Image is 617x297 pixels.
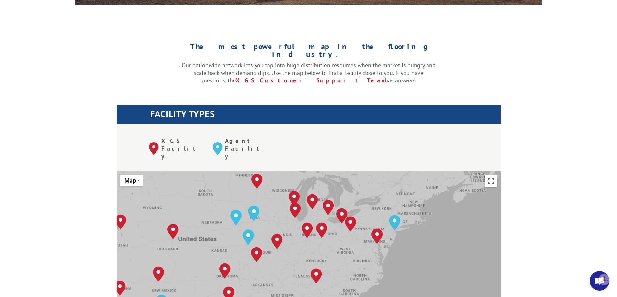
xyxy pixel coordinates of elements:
div: Open chat [590,271,609,291]
span: Map [124,177,136,184]
div: Cleveland, OH [336,208,348,224]
div: Tunnel Hill, GA [311,268,322,284]
div: Detroit, MI [323,200,334,215]
div: Oklahoma City, OK [219,263,231,279]
div: Salt Lake City, UT [115,214,126,230]
div: Omaha, NE [230,210,242,225]
p: XGS Facility [161,137,203,160]
div: Phoenix, AZ [114,281,126,296]
button: Change map style [120,175,143,186]
div: Kansas City, MO [243,229,254,245]
div: St. Louis, MO [271,234,283,249]
div: Springfield, MO [251,247,262,262]
h1: FACILITY TYPES [150,110,501,122]
a: XGS Customer Support Team [236,77,385,84]
div: Albuquerque, NM [153,266,164,282]
div: Elizabeth, NJ [389,215,400,230]
div: Grand Rapids, MI [307,194,318,209]
p: Our nationwide network lets you tap into huge distribution resources when the market is hungry an... [182,61,436,84]
div: Indianapolis, IN [302,222,313,238]
div: Baltimore, MD [371,228,383,244]
div: Minneapolis, MN [251,174,263,189]
div: Chicago, IL [290,203,301,218]
div: Des Moines, IA [248,206,259,221]
div: Milwaukee, WI [289,191,300,206]
p: Agent Facility [225,137,267,160]
div: Pittsburgh, PA [345,216,356,232]
div: Dayton, OH [316,222,327,238]
h1: The most powerful map in the flooring industry. [182,43,436,61]
div: Denver, CO [167,224,179,239]
button: Toggle fullscreen view [485,175,497,187]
